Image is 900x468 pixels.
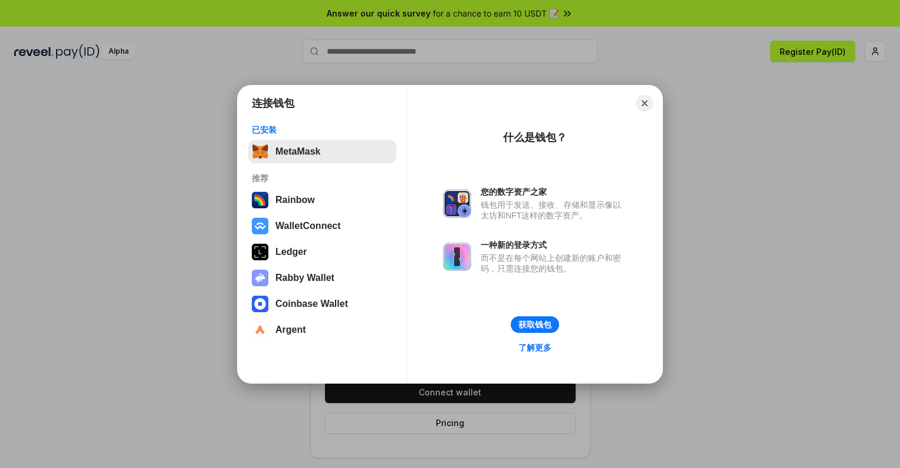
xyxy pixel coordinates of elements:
div: Ledger [275,247,307,257]
div: 了解更多 [518,342,551,353]
img: svg+xml,%3Csvg%20xmlns%3D%22http%3A%2F%2Fwww.w3.org%2F2000%2Fsvg%22%20fill%3D%22none%22%20viewBox... [443,189,471,218]
div: Rabby Wallet [275,273,334,283]
div: Rainbow [275,195,315,205]
div: 一种新的登录方式 [481,240,627,250]
div: 获取钱包 [518,319,551,330]
h1: 连接钱包 [252,96,294,110]
div: 钱包用于发送、接收、存储和显示像以太坊和NFT这样的数字资产。 [481,199,627,221]
button: MetaMask [248,140,396,163]
div: 您的数字资产之家 [481,186,627,197]
img: svg+xml,%3Csvg%20width%3D%2228%22%20height%3D%2228%22%20viewBox%3D%220%200%2028%2028%22%20fill%3D... [252,218,268,234]
img: svg+xml,%3Csvg%20xmlns%3D%22http%3A%2F%2Fwww.w3.org%2F2000%2Fsvg%22%20fill%3D%22none%22%20viewBox... [252,270,268,286]
button: 获取钱包 [511,316,559,333]
button: Argent [248,318,396,342]
button: Coinbase Wallet [248,292,396,316]
button: WalletConnect [248,214,396,238]
a: 了解更多 [511,340,559,355]
div: 推荐 [252,173,393,184]
img: svg+xml,%3Csvg%20fill%3D%22none%22%20height%3D%2233%22%20viewBox%3D%220%200%2035%2033%22%20width%... [252,143,268,160]
div: Coinbase Wallet [275,299,348,309]
div: WalletConnect [275,221,341,231]
div: MetaMask [275,146,320,157]
button: Ledger [248,240,396,264]
img: svg+xml,%3Csvg%20xmlns%3D%22http%3A%2F%2Fwww.w3.org%2F2000%2Fsvg%22%20fill%3D%22none%22%20viewBox... [443,243,471,271]
img: svg+xml,%3Csvg%20width%3D%2228%22%20height%3D%2228%22%20viewBox%3D%220%200%2028%2028%22%20fill%3D... [252,322,268,338]
div: 什么是钱包？ [503,130,567,145]
div: Argent [275,325,306,335]
button: Rabby Wallet [248,266,396,290]
div: 已安装 [252,125,393,135]
img: svg+xml,%3Csvg%20width%3D%2228%22%20height%3D%2228%22%20viewBox%3D%220%200%2028%2028%22%20fill%3D... [252,296,268,312]
img: svg+xml,%3Csvg%20width%3D%22120%22%20height%3D%22120%22%20viewBox%3D%220%200%20120%20120%22%20fil... [252,192,268,208]
div: 而不是在每个网站上创建新的账户和密码，只需连接您的钱包。 [481,253,627,274]
button: Close [636,95,653,112]
button: Rainbow [248,188,396,212]
img: svg+xml,%3Csvg%20xmlns%3D%22http%3A%2F%2Fwww.w3.org%2F2000%2Fsvg%22%20width%3D%2228%22%20height%3... [252,244,268,260]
